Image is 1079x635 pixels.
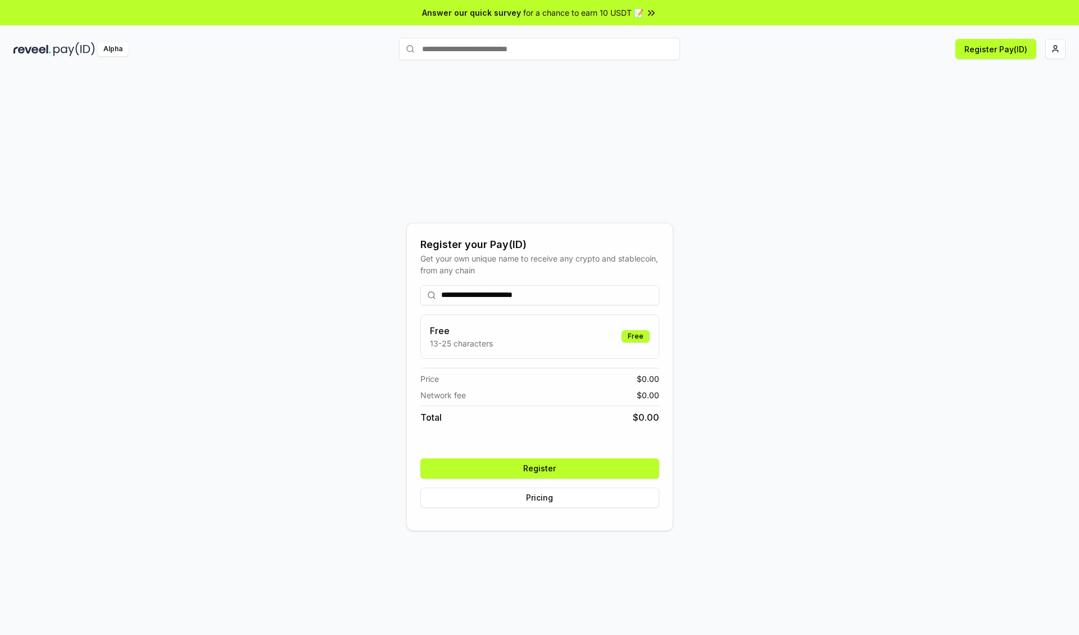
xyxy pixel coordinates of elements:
[523,7,643,19] span: for a chance to earn 10 USDT 📝
[430,337,493,349] p: 13-25 characters
[637,373,659,385] span: $ 0.00
[53,42,95,56] img: pay_id
[622,330,650,343] div: Free
[633,411,659,424] span: $ 0.00
[420,488,659,508] button: Pricing
[420,237,659,253] div: Register your Pay(ID)
[955,39,1036,59] button: Register Pay(ID)
[420,458,659,479] button: Register
[430,324,493,337] h3: Free
[97,42,129,56] div: Alpha
[420,373,439,385] span: Price
[420,389,466,401] span: Network fee
[637,389,659,401] span: $ 0.00
[13,42,51,56] img: reveel_dark
[420,253,659,276] div: Get your own unique name to receive any crypto and stablecoin, from any chain
[420,411,442,424] span: Total
[422,7,521,19] span: Answer our quick survey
